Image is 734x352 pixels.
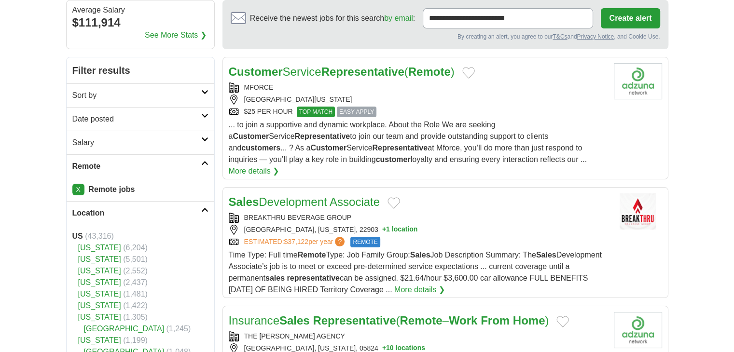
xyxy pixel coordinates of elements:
strong: Remote [298,251,326,259]
span: TOP MATCH [297,107,335,117]
h2: Filter results [67,57,214,83]
strong: Home [513,314,545,327]
span: (5,501) [123,255,148,263]
h2: Sort by [72,90,201,101]
a: [US_STATE] [78,313,121,321]
a: [US_STATE] [78,255,121,263]
span: Receive the newest jobs for this search : [250,13,415,24]
span: (6,204) [123,244,148,252]
strong: Customer [229,65,283,78]
strong: sales [265,274,285,282]
span: (1,245) [166,325,191,333]
img: Company logo [614,312,662,348]
button: Add to favorite jobs [388,197,400,209]
a: [US_STATE] [78,267,121,275]
a: Salary [67,131,214,154]
strong: From [481,314,510,327]
span: ... to join a supportive and dynamic workplace. About the Role We are seeking a Service to join o... [229,121,587,163]
a: Privacy Notice [577,33,614,40]
a: SalesDevelopment Associate [229,195,380,208]
div: Average Salary [72,6,208,14]
a: More details ❯ [394,284,445,296]
h2: Remote [72,161,201,172]
strong: Remote jobs [88,185,135,193]
span: (2,552) [123,267,148,275]
span: (43,316) [85,232,114,240]
div: [GEOGRAPHIC_DATA], [US_STATE], 22903 [229,225,606,235]
a: More details ❯ [229,165,279,177]
strong: Remote [400,314,442,327]
a: CustomerServiceRepresentative(Remote) [229,65,455,78]
div: [GEOGRAPHIC_DATA][US_STATE] [229,95,606,105]
span: $37,122 [284,238,308,245]
button: Add to favorite jobs [556,316,569,327]
span: (2,437) [123,278,148,286]
button: +1 location [382,225,418,235]
span: REMOTE [350,237,380,247]
a: InsuranceSales Representative(Remote–Work From Home) [229,314,549,327]
strong: Representative [321,65,404,78]
div: $25 PER HOUR [229,107,606,117]
a: Date posted [67,107,214,131]
a: [US_STATE] [78,301,121,310]
span: (1,481) [123,290,148,298]
strong: Sales [229,195,259,208]
strong: Representative [294,132,350,140]
h2: Salary [72,137,201,149]
a: Sort by [67,83,214,107]
a: T&Cs [553,33,567,40]
a: [US_STATE] [78,278,121,286]
div: By creating an alert, you agree to our and , and Cookie Use. [231,32,660,41]
a: BREAKTHRU BEVERAGE GROUP [244,214,352,221]
div: $111,914 [72,14,208,31]
button: Create alert [601,8,660,28]
span: EASY APPLY [337,107,376,117]
a: Remote [67,154,214,178]
strong: representative [287,274,340,282]
h2: Date posted [72,113,201,125]
strong: customer [376,155,411,163]
a: [GEOGRAPHIC_DATA] [84,325,165,333]
a: [US_STATE] [78,290,121,298]
strong: Representative [313,314,396,327]
strong: Sales [279,314,310,327]
strong: customers [241,144,280,152]
span: (1,199) [123,336,148,344]
a: ESTIMATED:$37,122per year? [244,237,347,247]
div: THE [PERSON_NAME] AGENCY [229,331,606,341]
strong: Work [449,314,478,327]
strong: Customer [233,132,269,140]
strong: Remote [408,65,451,78]
span: (1,305) [123,313,148,321]
span: ? [335,237,345,246]
strong: US [72,232,83,240]
h2: Location [72,207,201,219]
button: Add to favorite jobs [462,67,475,79]
strong: Representative [372,144,428,152]
strong: Customer [310,144,346,152]
a: Location [67,201,214,225]
span: + [382,225,386,235]
div: MFORCE [229,82,606,93]
span: (1,422) [123,301,148,310]
img: Breakthru Beverage Group logo [614,193,662,230]
strong: Sales [536,251,556,259]
a: See More Stats ❯ [145,29,207,41]
span: Time Type: Full time Type: Job Family Group: Job Description Summary: The Development Associate’s... [229,251,602,294]
a: X [72,184,84,195]
img: Company logo [614,63,662,99]
a: [US_STATE] [78,336,121,344]
a: [US_STATE] [78,244,121,252]
a: by email [384,14,413,22]
strong: Sales [410,251,430,259]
